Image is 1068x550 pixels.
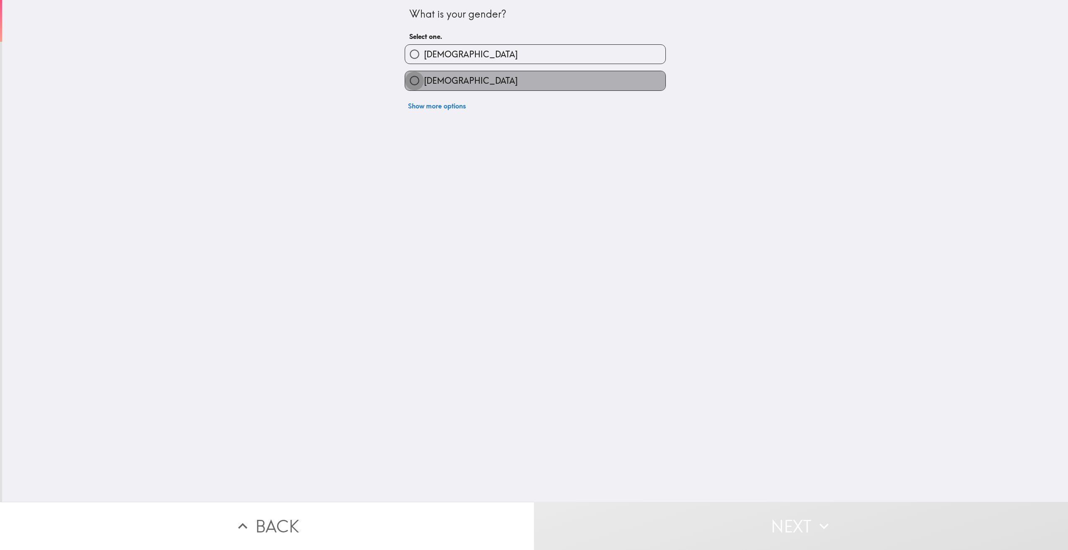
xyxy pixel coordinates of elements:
[405,45,665,64] button: [DEMOGRAPHIC_DATA]
[409,7,661,21] div: What is your gender?
[424,49,518,60] span: [DEMOGRAPHIC_DATA]
[424,75,518,87] span: [DEMOGRAPHIC_DATA]
[405,71,665,90] button: [DEMOGRAPHIC_DATA]
[409,32,661,41] h6: Select one.
[405,98,469,114] button: Show more options
[534,502,1068,550] button: Next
